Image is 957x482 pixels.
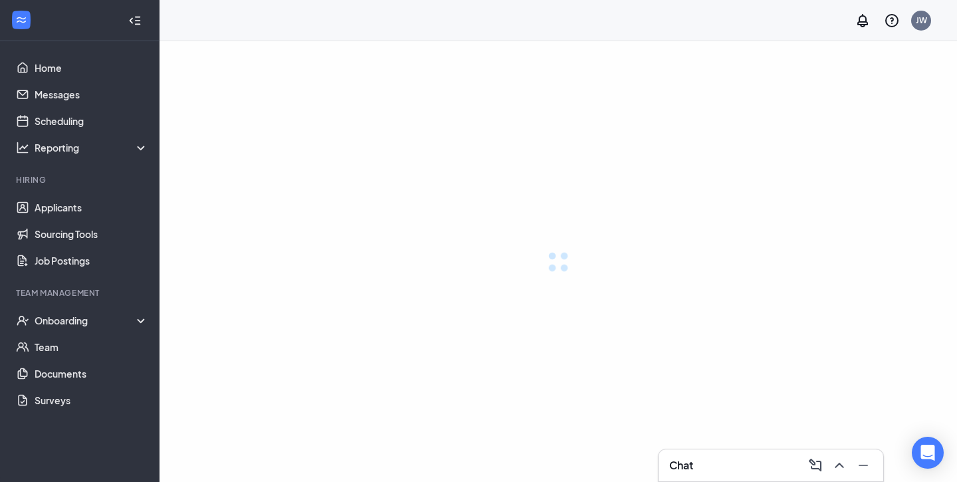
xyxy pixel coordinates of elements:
[15,13,28,27] svg: WorkstreamLogo
[916,15,927,26] div: JW
[851,455,873,476] button: Minimize
[669,458,693,473] h3: Chat
[16,174,146,185] div: Hiring
[855,457,871,473] svg: Minimize
[35,334,148,360] a: Team
[912,437,944,469] div: Open Intercom Messenger
[35,221,148,247] a: Sourcing Tools
[16,314,29,327] svg: UserCheck
[35,55,148,81] a: Home
[827,455,849,476] button: ChevronUp
[35,81,148,108] a: Messages
[803,455,825,476] button: ComposeMessage
[128,14,142,27] svg: Collapse
[831,457,847,473] svg: ChevronUp
[35,108,148,134] a: Scheduling
[35,314,149,327] div: Onboarding
[16,141,29,154] svg: Analysis
[35,360,148,387] a: Documents
[35,387,148,414] a: Surveys
[884,13,900,29] svg: QuestionInfo
[35,141,149,154] div: Reporting
[16,287,146,299] div: Team Management
[855,13,871,29] svg: Notifications
[807,457,823,473] svg: ComposeMessage
[35,247,148,274] a: Job Postings
[35,194,148,221] a: Applicants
